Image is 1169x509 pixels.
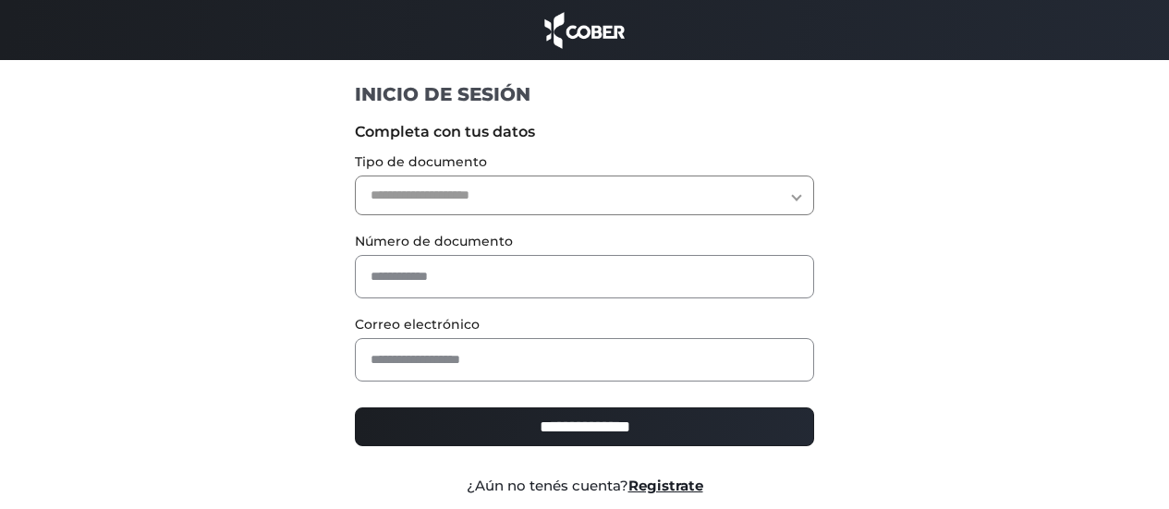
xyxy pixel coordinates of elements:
[355,82,814,106] h1: INICIO DE SESIÓN
[341,476,828,497] div: ¿Aún no tenés cuenta?
[628,477,703,494] a: Registrate
[355,315,814,334] label: Correo electrónico
[355,121,814,143] label: Completa con tus datos
[540,9,630,51] img: cober_marca.png
[355,152,814,172] label: Tipo de documento
[355,232,814,251] label: Número de documento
